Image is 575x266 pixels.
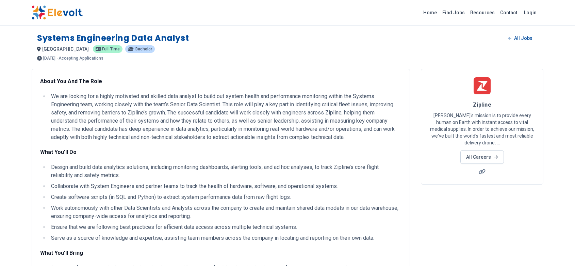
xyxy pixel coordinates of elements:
[520,6,541,19] a: Login
[503,33,538,43] a: All Jobs
[49,92,401,141] li: We are looking for a highly motivated and skilled data analyst to build out system health and per...
[49,234,401,242] li: Serve as a source of knowledge and expertise, assisting team members across the company in locati...
[49,193,401,201] li: Create software scripts (in SQL and Python) to extract system performance data from raw flight logs.
[37,33,189,44] h1: Systems Engineering Data Analyst
[40,149,77,155] strong: What You’ll Do
[40,250,83,256] strong: What You’ll Bring
[473,101,491,108] span: Zipline
[57,56,103,60] p: - Accepting Applications
[429,112,535,146] p: [PERSON_NAME]'s mission is to provide every human on Earth with instant access to vital medical s...
[49,204,401,220] li: Work autonomously with other Data Scientists and Analysts across the company to create and mainta...
[49,223,401,231] li: Ensure that we are following best practices for efficient data access across multiple technical s...
[43,56,55,60] span: [DATE]
[102,47,120,51] span: Full-time
[135,47,152,51] span: Bachelor
[467,7,497,18] a: Resources
[49,163,401,179] li: Design and build data analytics solutions, including monitoring dashboards, alerting tools, and a...
[440,7,467,18] a: Find Jobs
[32,5,83,20] img: Elevolt
[460,150,504,164] a: All Careers
[49,182,401,190] li: Collaborate with System Engineers and partner teams to track the health of hardware, software, an...
[42,46,89,52] span: [GEOGRAPHIC_DATA]
[497,7,520,18] a: Contact
[421,7,440,18] a: Home
[474,77,491,94] img: Zipline
[40,78,102,84] strong: About You And The Role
